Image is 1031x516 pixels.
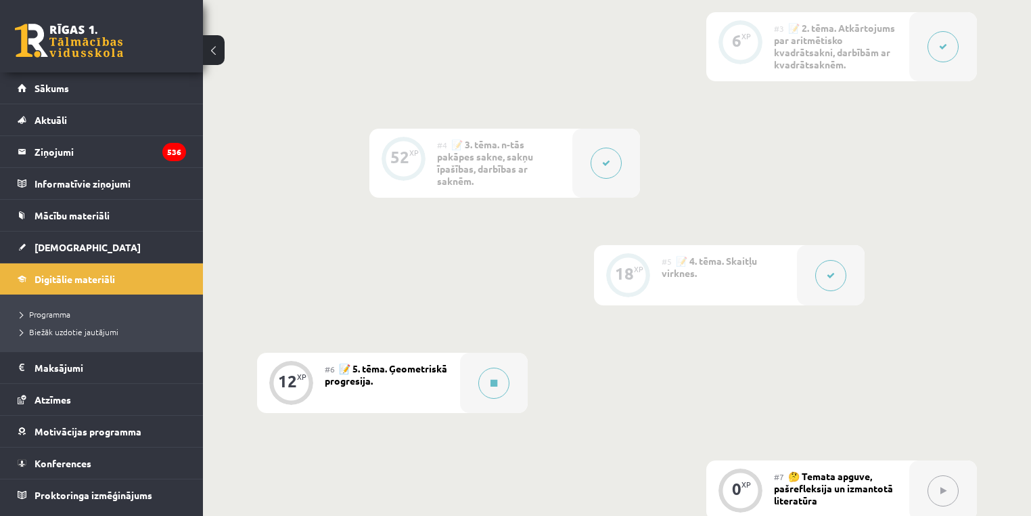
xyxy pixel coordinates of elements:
span: #3 [774,23,784,34]
a: Rīgas 1. Tālmācības vidusskola [15,24,123,58]
a: Ziņojumi536 [18,136,186,167]
div: XP [409,149,419,156]
span: Biežāk uzdotie jautājumi [20,326,118,337]
a: Programma [20,308,189,320]
div: 6 [732,35,741,47]
span: #5 [662,256,672,267]
span: Digitālie materiāli [35,273,115,285]
a: Mācību materiāli [18,200,186,231]
legend: Maksājumi [35,352,186,383]
a: Digitālie materiāli [18,263,186,295]
div: 18 [615,267,634,280]
div: XP [741,481,751,488]
span: Programma [20,309,70,320]
div: 52 [390,151,409,163]
div: XP [297,373,306,381]
span: Motivācijas programma [35,425,141,437]
a: Maksājumi [18,352,186,383]
a: Biežāk uzdotie jautājumi [20,326,189,338]
legend: Informatīvie ziņojumi [35,168,186,199]
span: Konferences [35,457,91,469]
a: Aktuāli [18,104,186,135]
a: Atzīmes [18,384,186,415]
div: 12 [278,375,297,387]
span: #6 [325,364,335,374]
span: #4 [437,139,447,150]
a: Sākums [18,72,186,104]
span: 🤔 Temata apguve, pašrefleksija un izmantotā literatūra [774,470,893,507]
div: 0 [732,483,741,495]
i: 536 [162,143,186,161]
div: XP [634,265,643,273]
span: #7 [774,471,784,482]
span: Proktoringa izmēģinājums [35,489,152,501]
span: 📝 4. tēma. Skaitļu virknes. [662,255,757,279]
span: [DEMOGRAPHIC_DATA] [35,241,141,253]
span: Aktuāli [35,114,67,126]
a: Proktoringa izmēģinājums [18,479,186,511]
span: Atzīmes [35,393,71,406]
a: Informatīvie ziņojumi [18,168,186,199]
span: 📝 2. tēma. Atkārtojums par aritmētisko kvadrātsakni, darbībām ar kvadrātsaknēm. [774,22,895,70]
span: Sākums [35,82,69,94]
a: [DEMOGRAPHIC_DATA] [18,232,186,263]
a: Motivācijas programma [18,416,186,447]
div: XP [741,33,751,40]
span: Mācību materiāli [35,209,110,221]
legend: Ziņojumi [35,136,186,167]
a: Konferences [18,448,186,479]
span: 📝 5. tēma. Ģeometriskā progresija. [325,362,447,387]
span: 📝 3. tēma. n-tās pakāpes sakne, sakņu īpašības, darbības ar saknēm. [437,138,533,187]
